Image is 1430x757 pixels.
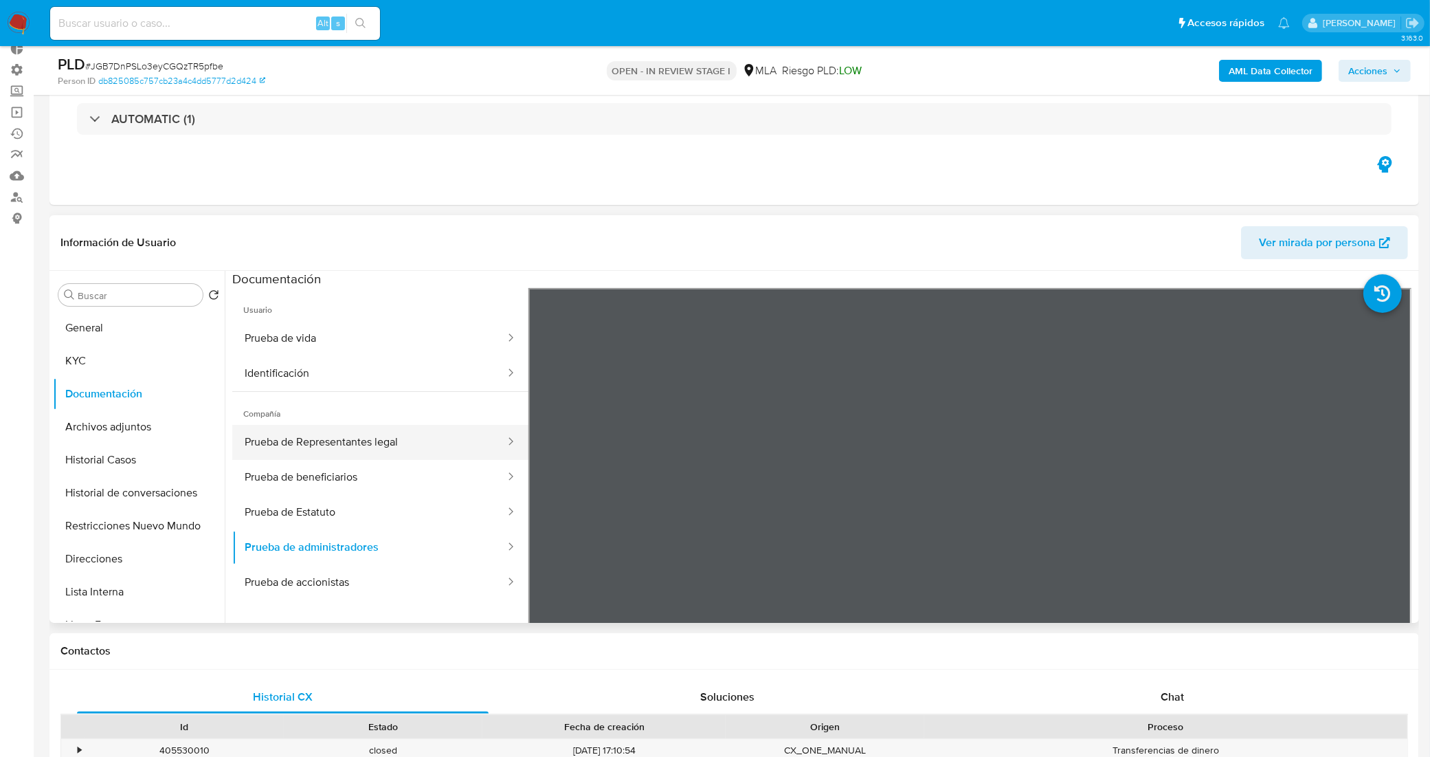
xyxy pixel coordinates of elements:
input: Buscar usuario o caso... [50,14,380,32]
button: Ver mirada por persona [1241,226,1408,259]
div: AUTOMATIC (1) [77,103,1392,135]
span: LOW [840,63,862,78]
h1: Información de Usuario [60,236,176,250]
span: Riesgo PLD: [783,63,862,78]
a: Salir [1405,16,1420,30]
span: Historial CX [253,689,313,705]
a: Notificaciones [1278,17,1290,29]
h3: AUTOMATIC (1) [111,111,195,127]
button: Historial de conversaciones [53,476,225,509]
div: • [78,744,81,757]
button: Lista Interna [53,575,225,608]
button: General [53,311,225,344]
button: Buscar [64,289,75,300]
div: Estado [293,720,473,734]
button: Volver al orden por defecto [208,289,219,305]
button: Listas Externas [53,608,225,641]
b: Person ID [58,75,96,87]
span: s [336,17,340,30]
span: # JGB7DnPSLo3eyCGQzTR5pfbe [85,59,223,73]
span: Ver mirada por persona [1259,226,1376,259]
span: 3.163.0 [1401,32,1423,43]
span: Accesos rápidos [1187,16,1264,30]
span: Soluciones [700,689,755,705]
button: Documentación [53,377,225,410]
button: Restricciones Nuevo Mundo [53,509,225,542]
a: db825085c757cb23a4c4dd5777d2d424 [98,75,265,87]
b: AML Data Collector [1229,60,1312,82]
span: Acciones [1348,60,1387,82]
p: OPEN - IN REVIEW STAGE I [607,61,737,80]
b: PLD [58,53,85,75]
div: Id [95,720,274,734]
div: Proceso [934,720,1398,734]
input: Buscar [78,289,197,302]
span: Chat [1161,689,1184,705]
button: KYC [53,344,225,377]
div: MLA [742,63,777,78]
button: Direcciones [53,542,225,575]
p: leandro.caroprese@mercadolibre.com [1323,17,1400,30]
button: Historial Casos [53,443,225,476]
button: search-icon [346,14,375,33]
button: AML Data Collector [1219,60,1322,82]
div: Origen [735,720,915,734]
span: Alt [317,17,328,30]
button: Archivos adjuntos [53,410,225,443]
h1: Contactos [60,644,1408,658]
div: Fecha de creación [492,720,716,734]
button: Acciones [1339,60,1411,82]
